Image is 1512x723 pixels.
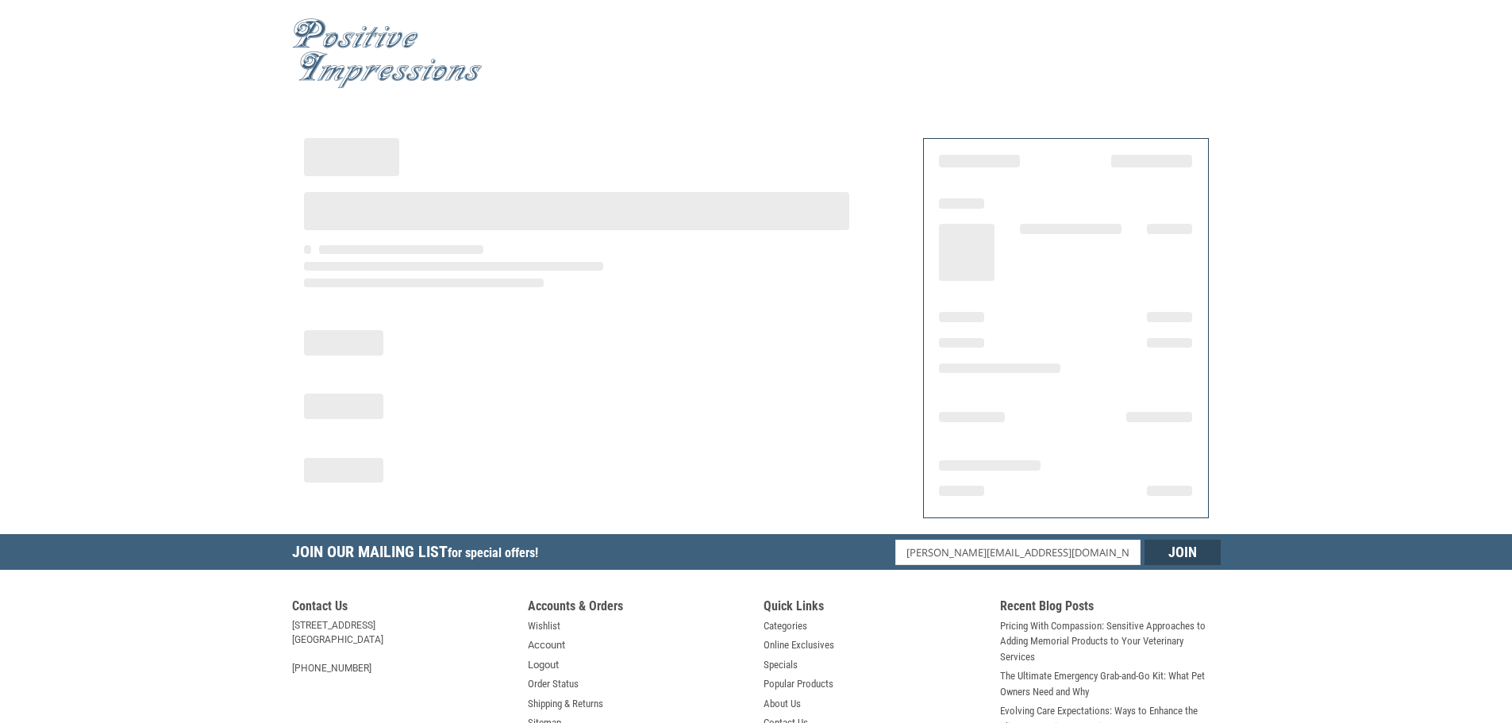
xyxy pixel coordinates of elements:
[528,618,560,634] a: Wishlist
[528,598,748,618] h5: Accounts & Orders
[764,637,834,653] a: Online Exclusives
[764,657,798,673] a: Specials
[528,637,565,653] a: Account
[528,657,559,673] a: Logout
[292,534,546,575] h5: Join Our Mailing List
[448,545,538,560] span: for special offers!
[1000,598,1221,618] h5: Recent Blog Posts
[1000,618,1221,665] a: Pricing With Compassion: Sensitive Approaches to Adding Memorial Products to Your Veterinary Serv...
[1000,668,1221,699] a: The Ultimate Emergency Grab-and-Go Kit: What Pet Owners Need and Why
[528,696,603,712] a: Shipping & Returns
[292,18,483,89] img: Positive Impressions
[895,540,1141,565] input: Email
[764,618,807,634] a: Categories
[1145,540,1221,565] input: Join
[764,696,801,712] a: About Us
[292,598,513,618] h5: Contact Us
[528,676,579,692] a: Order Status
[764,676,833,692] a: Popular Products
[764,598,984,618] h5: Quick Links
[292,618,513,675] address: [STREET_ADDRESS] [GEOGRAPHIC_DATA] [PHONE_NUMBER]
